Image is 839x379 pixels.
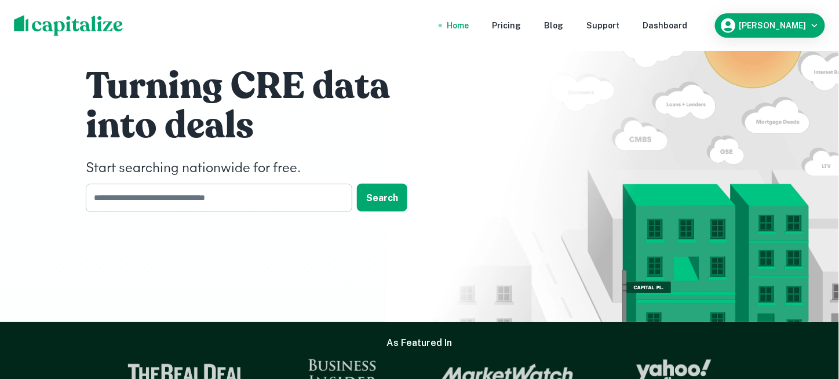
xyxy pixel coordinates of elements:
a: Pricing [492,19,521,32]
h1: into deals [86,103,433,149]
h1: Turning CRE data [86,63,433,110]
h6: As Featured In [387,336,453,350]
a: Support [586,19,619,32]
button: Search [357,184,407,212]
h6: [PERSON_NAME] [739,21,807,30]
h4: Start searching nationwide for free. [86,158,433,179]
iframe: Chat Widget [781,286,839,342]
a: Home [447,19,469,32]
button: [PERSON_NAME] [715,13,825,38]
img: capitalize-logo.png [14,15,123,36]
a: Blog [544,19,563,32]
a: Dashboard [643,19,687,32]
